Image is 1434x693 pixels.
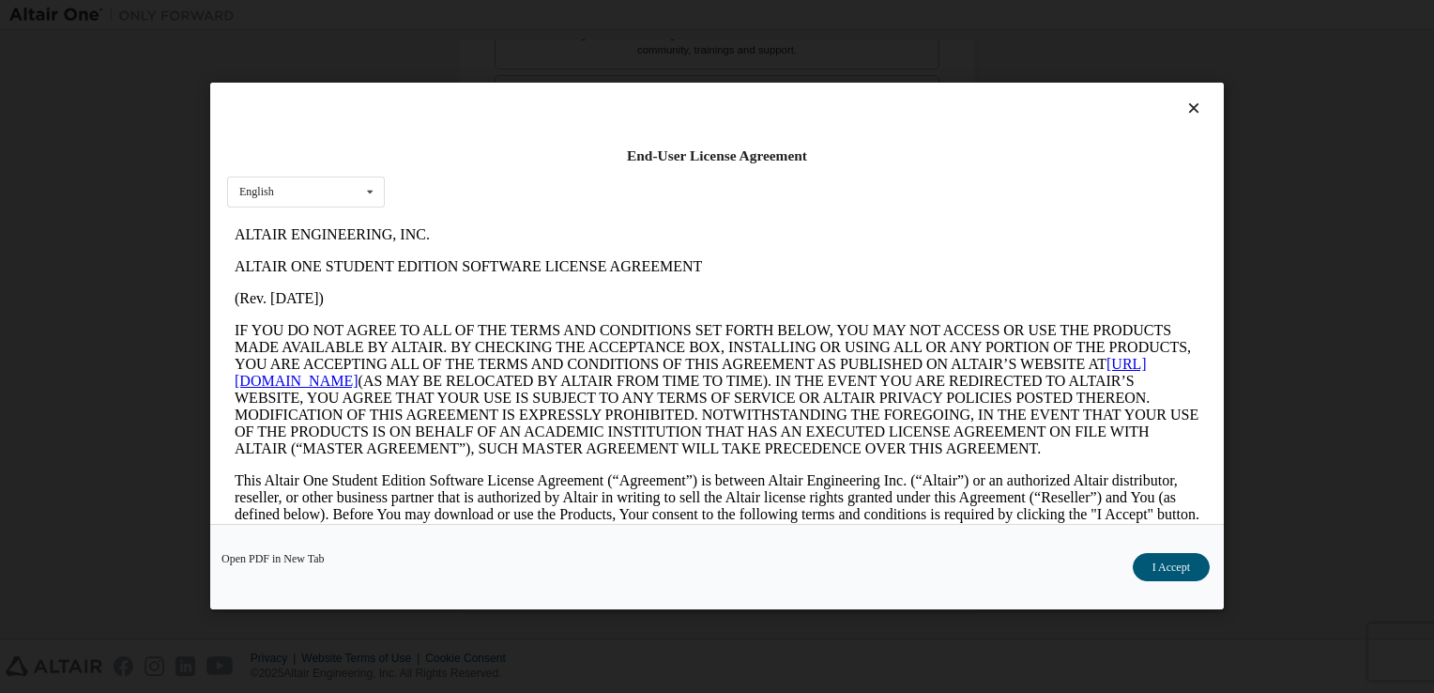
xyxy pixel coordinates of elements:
[1133,554,1210,582] button: I Accept
[8,71,972,88] p: (Rev. [DATE])
[8,137,920,170] a: [URL][DOMAIN_NAME]
[8,103,972,239] p: IF YOU DO NOT AGREE TO ALL OF THE TERMS AND CONDITIONS SET FORTH BELOW, YOU MAY NOT ACCESS OR USE...
[8,8,972,24] p: ALTAIR ENGINEERING, INC.
[221,554,325,565] a: Open PDF in New Tab
[8,254,972,321] p: This Altair One Student Edition Software License Agreement (“Agreement”) is between Altair Engine...
[227,146,1207,165] div: End-User License Agreement
[8,39,972,56] p: ALTAIR ONE STUDENT EDITION SOFTWARE LICENSE AGREEMENT
[239,187,274,198] div: English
